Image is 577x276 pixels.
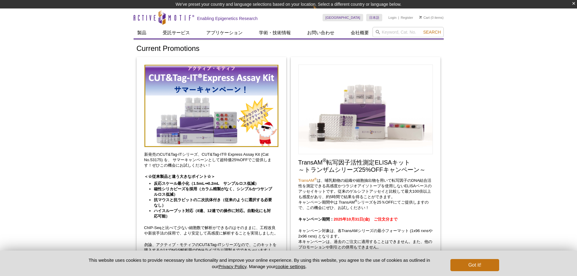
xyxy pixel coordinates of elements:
[355,199,357,203] sup: ®
[419,15,430,20] a: Cart
[298,228,433,261] p: キャンペーン対象は、各TransAMシリーズの最小フォーマット (1x96 rxnsや2x96 rxns) となります。 本キャンペーンは、過去のご注文に適用することはできません。また、他のプロ...
[347,27,373,38] a: 会社概要
[334,217,397,221] span: 2025年10月31日(金) ご注文分まで
[323,158,326,164] sup: ®
[401,15,413,20] a: Register
[275,264,305,269] button: cookie settings
[423,30,441,35] span: Search
[134,27,150,38] a: 製品
[144,65,279,147] img: Save on CUT&Tag-IT Express
[255,27,294,38] a: 学術・技術情報
[419,16,422,19] img: Your Cart
[78,257,441,270] p: This website uses cookies to provide necessary site functionality and improve your online experie...
[144,174,215,179] strong: ＜☆従来製品と違う大きなポイント☆＞
[298,178,433,211] p: は、哺乳動物の組織や細胞抽出物を用いて転写因子のDNA結合活性を測定できる高感度かつラジオアイソトープを使用しないELISAベースのアッセイキットです。従来のゲルシフトアッセイと比較して最大10...
[218,264,246,269] a: Privacy Policy
[366,14,382,21] a: 日本語
[421,29,443,35] button: Search
[303,27,338,38] a: お問い合わせ
[373,27,444,37] input: Keyword, Cat. No.
[144,152,279,168] p: 新発売のCUT&Tag-ITシリーズ、CUT&Tag-IT® Express Assay Kit (Cat No.53175) を、 サマーキャンペーンとして超特価25%OFFでご提供します！ぜ...
[298,159,433,173] h2: TransAM 転写因子活性測定ELISAキット ～トランザムシリーズ25%OFFキャンペーン～
[388,15,396,20] a: Login
[398,14,399,21] li: |
[154,208,271,218] strong: ハイスループット対応（8連、12連での操作に対応。自動化にも対応可能）
[419,14,444,21] li: (0 items)
[144,242,279,253] p: 勿論、アクティブ・モティフのCUT&Tag-ITシリーズなので、このキットを購入するだけでNGS解析用のDNAライブラリ調製までできちゃいます！
[314,177,317,181] sup: ®
[197,16,258,21] h2: Enabling Epigenetics Research
[298,217,397,221] strong: キャンペーン期間：
[298,65,433,155] img: Save on TransAM
[144,225,279,236] p: ChIP-Seqと比べて少ない細胞数で解析ができるのはそのままに、工程改良や新規手法の採用で、より安定して高感度に解析することを実現しました。
[298,178,317,183] a: TransAM®
[313,5,329,19] img: Change Here
[137,45,441,53] h1: Current Promotions
[323,14,363,21] a: [GEOGRAPHIC_DATA]
[154,181,259,186] strong: 反応スケール最小化（1.5mL⇒0.2mL サンプルロス低減）
[154,187,272,197] strong: 磁性シリカビーズを採用（カラム精製がなく、シンプルかつサンプルロス低減）
[159,27,194,38] a: 受託サービス
[203,27,246,38] a: アプリケーション
[450,259,499,271] button: Got it!
[154,198,272,208] strong: 抗マウスと抗ラビットの二次抗体付き（従来のように選択する必要なし）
